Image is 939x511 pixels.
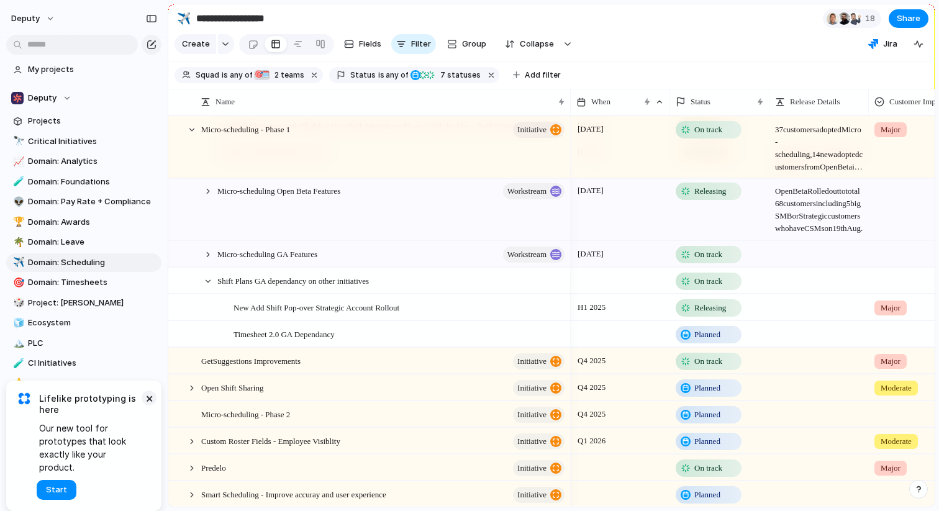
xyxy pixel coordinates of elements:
a: 🎯Domain: Timesheets [6,273,161,292]
button: ✈️ [11,256,24,269]
button: isany of [376,68,411,82]
div: 🌴 [13,235,22,250]
span: initiative [517,353,547,370]
span: Major [881,462,900,474]
div: ✈️ [177,10,191,27]
span: Share [897,12,920,25]
span: Domain: Scheduling [28,256,157,269]
span: Status [691,96,710,108]
span: Major [881,302,900,314]
div: ✈️ [13,255,22,269]
span: Planned [694,489,720,501]
div: 🧪 [13,356,22,371]
span: Planned [694,409,720,421]
button: Share [889,9,928,28]
button: 🧊 [11,317,24,329]
span: Releasing [694,302,726,314]
span: teams [271,70,304,81]
button: workstream [503,183,565,199]
div: 🧪 [13,174,22,189]
button: 🏔️ [11,337,24,350]
div: 🏔️ [13,336,22,350]
span: initiative [517,406,547,423]
span: Micro-scheduling Open Beta Features [217,183,340,197]
div: 📈Domain: Analytics [6,152,161,171]
span: workstream [507,246,547,263]
span: Domain: Foundations [28,176,157,188]
span: Projects [28,115,157,127]
button: initiative [513,122,565,138]
span: Smart Scheduling - Improve accuray and user experience [201,487,386,501]
a: 🏆Domain: Awards [6,213,161,232]
button: deputy [6,9,61,29]
span: [DATE] [574,122,607,137]
span: [DATE] [574,183,607,198]
button: 🧪 [11,176,24,188]
button: Add filter [506,66,568,84]
span: Domain: Analytics [28,155,157,168]
a: 🧪CI Initiatives [6,354,161,373]
span: Lifelike prototyping is here [39,393,143,415]
span: Open Beta Rolled out to total 68 customers including 5 big SMB or Strategic customers who have CS... [770,178,868,235]
span: Predelo [201,460,226,474]
span: PLC [28,337,157,350]
span: On track [694,462,722,474]
a: ⚠️Needs Change Notice [6,374,161,393]
span: Timesheet 2.0 GA Dependancy [234,327,335,341]
button: Group [441,34,492,54]
span: Critical Initiatives [28,135,157,148]
button: 🧪 [11,357,24,369]
button: Deputy [6,89,161,107]
span: On track [694,124,722,136]
span: initiative [517,433,547,450]
a: 👽Domain: Pay Rate + Compliance [6,192,161,211]
span: Create [182,38,210,50]
span: Jira [883,38,897,50]
button: initiative [513,433,565,450]
span: Filter [411,38,431,50]
button: Filter [391,34,436,54]
button: initiative [513,353,565,369]
button: Fields [339,34,386,54]
a: 🎲Project: [PERSON_NAME] [6,294,161,312]
div: 🎯 [13,276,22,290]
span: New Add Shift Pop-over Strategic Account Rollout [234,300,399,314]
button: Start [37,480,76,500]
span: deputy [11,12,40,25]
div: 🗓️ [260,70,270,80]
span: Q4 2025 [574,407,609,422]
span: is [222,70,228,81]
span: Q4 2025 [574,353,609,368]
span: Squad [196,70,219,81]
a: 🌴Domain: Leave [6,233,161,251]
span: Moderate [881,382,912,394]
span: Moderate [881,435,912,448]
div: 📈 [13,155,22,169]
span: initiative [517,379,547,397]
span: Releasing [694,185,726,197]
span: Q4 2025 [574,380,609,395]
a: Projects [6,112,161,130]
button: Collapse [497,34,560,54]
span: Fields [359,38,381,50]
a: 🧪Domain: Foundations [6,173,161,191]
a: 🔭Critical Initiatives [6,132,161,151]
button: 🎲 [11,297,24,309]
span: CI Initiatives [28,357,157,369]
span: Domain: Awards [28,216,157,228]
a: 🧊Ecosystem [6,314,161,332]
span: workstream [507,183,547,200]
span: Our new tool for prototypes that look exactly like your product. [39,422,143,474]
span: statuses [437,70,481,81]
span: Planned [694,328,720,341]
span: When [591,96,610,108]
button: 🌴 [11,236,24,248]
